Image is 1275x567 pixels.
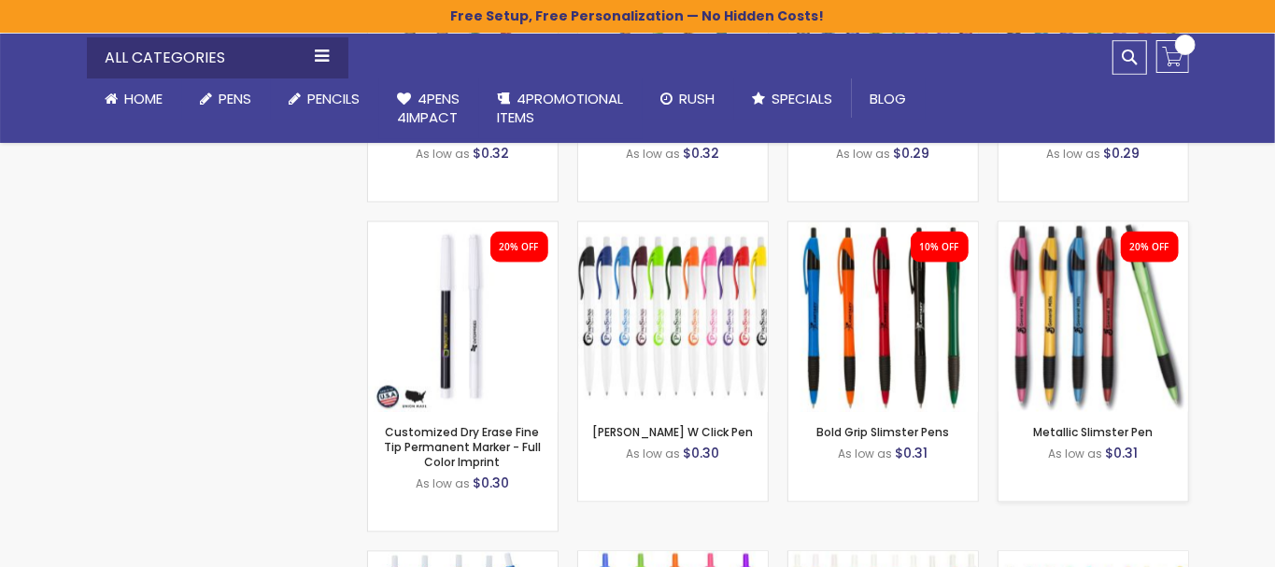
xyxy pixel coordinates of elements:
a: Orlando Value Click Stick Pen Solid Body [788,551,978,567]
a: Metallic Slimster Pen [1033,425,1153,441]
a: Orlando Value Click Stick Pen White Body [999,551,1188,567]
img: Preston W Click Pen [578,222,768,412]
a: Frosted Grip Slimster Pen [368,551,558,567]
span: Home [125,89,163,108]
span: $0.29 [1103,144,1140,163]
span: $0.29 [893,144,929,163]
a: Customized Dry Erase Fine Tip Permanent Marker - Full Color Imprint [368,221,558,237]
div: 20% OFF [1130,241,1169,254]
a: Bold Grip Slimster Pens [816,425,949,441]
a: Pencils [271,78,379,120]
span: Specials [772,89,833,108]
a: Pens [182,78,271,120]
a: Home [87,78,182,120]
img: Customized Dry Erase Fine Tip Permanent Marker - Full Color Imprint [368,222,558,412]
span: $0.30 [473,475,509,493]
a: Metallic Slimster Pen [999,221,1188,237]
span: Pencils [308,89,361,108]
span: Pens [220,89,252,108]
div: All Categories [87,37,348,78]
a: Customized Dry Erase Fine Tip Permanent Marker - Full Color Imprint [384,425,541,471]
span: $0.32 [683,144,719,163]
a: 4Pens4impact [379,78,479,139]
img: Metallic Slimster Pen [999,222,1188,412]
img: Bold Grip Slimster Promotional Pens [788,222,978,412]
a: Specials [734,78,852,120]
span: As low as [626,146,680,162]
div: 20% OFF [500,241,539,254]
a: Rush [643,78,734,120]
a: Blog [852,78,926,120]
a: [PERSON_NAME] W Click Pen [592,425,753,441]
span: Rush [680,89,715,108]
span: $0.32 [473,144,509,163]
span: $0.31 [1105,445,1138,463]
span: As low as [416,476,470,492]
div: 10% OFF [920,241,959,254]
span: As low as [626,447,680,462]
a: Bold Grip Slimster Promotional Pens [788,221,978,237]
a: Preston W Click Pen [578,221,768,237]
span: Blog [871,89,907,108]
span: $0.31 [895,445,928,463]
span: As low as [1048,447,1102,462]
span: As low as [1046,146,1100,162]
iframe: Google Customer Reviews [1121,517,1275,567]
span: 4PROMOTIONAL ITEMS [498,89,624,127]
span: 4Pens 4impact [398,89,460,127]
span: $0.30 [683,445,719,463]
span: As low as [416,146,470,162]
a: 4PROMOTIONALITEMS [479,78,643,139]
span: As low as [838,447,892,462]
span: As low as [836,146,890,162]
a: Orlando Bright Value Click Stick Pen [578,551,768,567]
